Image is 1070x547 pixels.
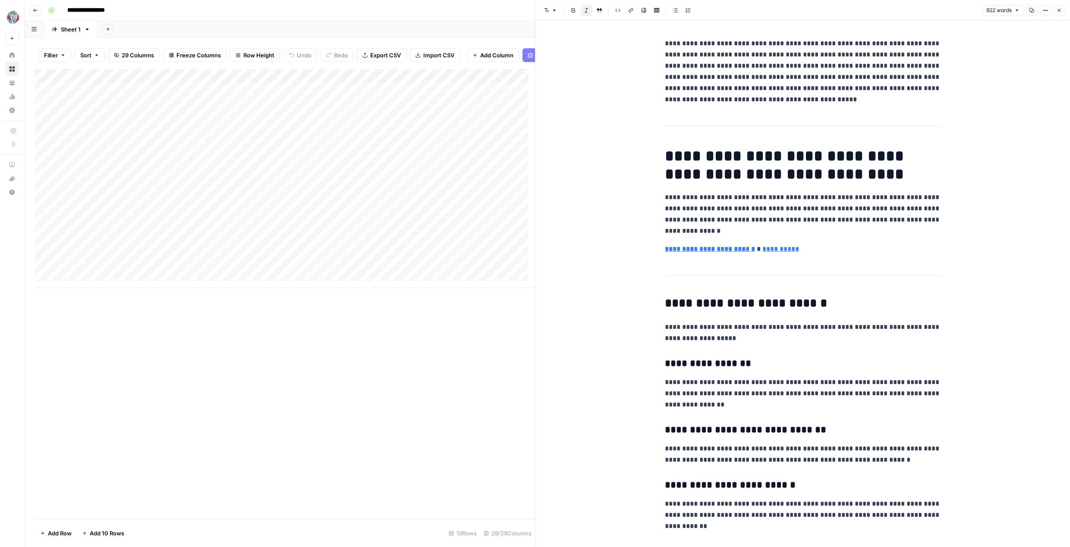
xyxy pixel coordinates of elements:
button: Freeze Columns [163,48,227,62]
span: Filter [44,51,58,59]
span: Add 10 Rows [90,529,124,538]
button: Export CSV [357,48,406,62]
div: 13 Rows [445,526,480,540]
span: Undo [297,51,312,59]
button: Add Row [35,526,77,540]
button: Import CSV [410,48,460,62]
div: What's new? [6,172,19,185]
span: Row Height [243,51,274,59]
button: Help + Support [5,185,19,199]
span: Freeze Columns [176,51,221,59]
button: 922 words [982,5,1023,16]
button: Sort [75,48,105,62]
span: Sort [80,51,91,59]
span: Add Column [480,51,513,59]
button: Redo [321,48,353,62]
span: Add Row [48,529,72,538]
div: 29/29 Columns [480,526,535,540]
button: 29 Columns [108,48,160,62]
button: What's new? [5,172,19,185]
span: 922 words [986,6,1012,14]
a: Your Data [5,76,19,90]
a: Usage [5,90,19,103]
button: Add 10 Rows [77,526,129,540]
a: Browse [5,62,19,76]
a: Home [5,48,19,62]
a: AirOps Academy [5,158,19,172]
div: Sheet 1 [61,25,81,34]
button: Filter [38,48,71,62]
span: Redo [334,51,348,59]
span: 29 Columns [122,51,154,59]
span: Export CSV [370,51,401,59]
button: Row Height [230,48,280,62]
button: Workspace: DomoAI [5,7,19,28]
a: Sheet 1 [44,21,98,38]
button: Undo [283,48,317,62]
span: Import CSV [423,51,454,59]
button: Add Column [467,48,519,62]
a: Settings [5,103,19,117]
img: DomoAI Logo [5,10,21,25]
